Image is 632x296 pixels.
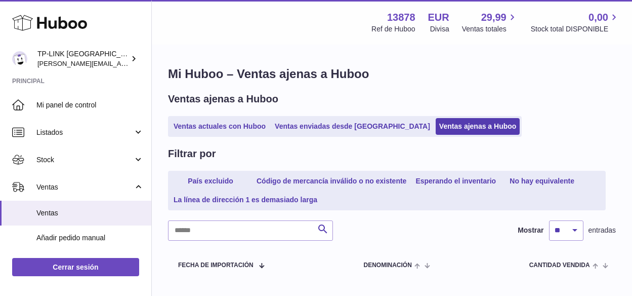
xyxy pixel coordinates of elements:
[37,49,129,68] div: TP-LINK [GEOGRAPHIC_DATA], SOCIEDAD LIMITADA
[170,118,269,135] a: Ventas actuales con Huboo
[371,24,415,34] div: Ref de Huboo
[178,262,254,269] span: Fecha de importación
[481,11,507,24] span: 29,99
[168,66,616,82] h1: Mi Huboo – Ventas ajenas a Huboo
[462,24,518,34] span: Ventas totales
[253,173,410,190] a: Código de mercancía inválido o no existente
[518,226,543,235] label: Mostrar
[428,11,449,24] strong: EUR
[531,24,620,34] span: Stock total DISPONIBLE
[36,182,133,192] span: Ventas
[412,173,499,190] a: Esperando el inventario
[436,118,520,135] a: Ventas ajenas a Huboo
[12,51,27,66] img: celia.yan@tp-link.com
[36,128,133,137] span: Listados
[430,24,449,34] div: Divisa
[529,262,590,269] span: Cantidad vendida
[531,11,620,34] a: 0,00 Stock total DISPONIBLE
[36,155,133,165] span: Stock
[168,147,216,161] h2: Filtrar por
[387,11,415,24] strong: 13878
[271,118,434,135] a: Ventas enviadas desde [GEOGRAPHIC_DATA]
[168,92,278,106] h2: Ventas ajenas a Huboo
[588,11,608,24] span: 0,00
[36,233,144,243] span: Añadir pedido manual
[170,173,251,190] a: País excluido
[462,11,518,34] a: 29,99 Ventas totales
[363,262,411,269] span: Denominación
[588,226,616,235] span: entradas
[12,258,139,276] a: Cerrar sesión
[36,100,144,110] span: Mi panel de control
[36,208,144,218] span: Ventas
[37,59,203,67] span: [PERSON_NAME][EMAIL_ADDRESS][DOMAIN_NAME]
[501,173,582,190] a: No hay equivalente
[170,192,321,208] a: La línea de dirección 1 es demasiado larga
